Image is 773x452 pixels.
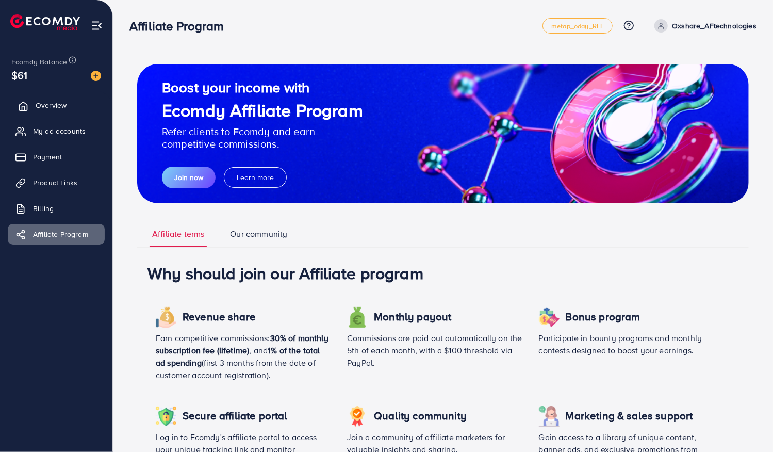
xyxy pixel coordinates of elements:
[347,307,368,328] img: icon revenue share
[542,18,613,34] a: metap_oday_REF
[551,23,604,29] span: metap_oday_REF
[539,332,714,357] p: Participate in bounty programs and monthly contests designed to boost your earnings.
[183,410,288,423] h4: Secure affiliate portal
[539,406,560,427] img: icon revenue share
[8,224,105,245] a: Affiliate Program
[156,307,176,328] img: icon revenue share
[347,406,368,427] img: icon revenue share
[91,71,101,81] img: image
[36,100,67,110] span: Overview
[147,263,738,283] h1: Why should join our Affiliate program
[162,167,216,188] button: Join now
[162,100,363,121] h1: Ecomdy Affiliate Program
[8,95,105,116] a: Overview
[347,332,522,369] p: Commissions are paid out automatically on the 5th of each month, with a $100 threshold via PayPal.
[729,406,765,444] iframe: Chat
[224,167,287,188] button: Learn more
[10,14,80,30] img: logo
[137,64,749,203] img: guide
[156,332,331,381] p: Earn competitive commissions: (first 3 months from the date of customer account registration).
[227,228,290,247] a: Our community
[374,311,451,324] h4: Monthly payout
[249,345,268,356] span: , and
[150,228,207,247] a: Affiliate terms
[33,152,62,162] span: Payment
[156,332,328,356] span: 30% of monthly subscription fee (lifetime)
[183,311,256,324] h4: Revenue share
[566,311,640,324] h4: Bonus program
[566,410,693,423] h4: Marketing & sales support
[162,125,363,138] p: Refer clients to Ecomdy and earn
[33,177,77,188] span: Product Links
[33,203,54,214] span: Billing
[33,126,86,136] span: My ad accounts
[174,172,203,183] span: Join now
[129,19,233,34] h3: Affiliate Program
[91,20,103,31] img: menu
[672,20,756,32] p: Oxshare_AFtechnologies
[156,406,176,427] img: icon revenue share
[8,172,105,193] a: Product Links
[8,121,105,141] a: My ad accounts
[650,19,756,33] a: Oxshare_AFtechnologies
[33,229,88,239] span: Affiliate Program
[8,198,105,219] a: Billing
[539,307,560,328] img: icon revenue share
[8,64,30,86] span: $61
[11,57,67,67] span: Ecomdy Balance
[156,345,320,368] span: 1% of the total ad spending
[162,138,363,150] p: competitive commissions.
[374,410,467,423] h4: Quality community
[162,79,363,96] h2: Boost your income with
[8,147,105,167] a: Payment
